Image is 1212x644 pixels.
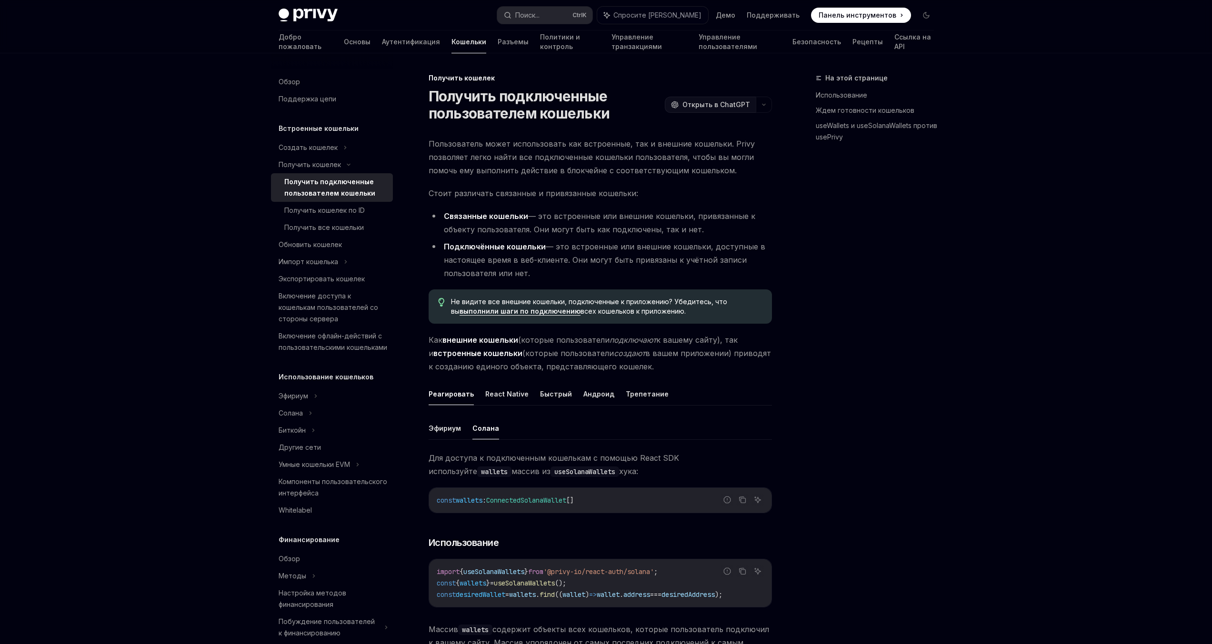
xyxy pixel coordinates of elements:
[623,590,650,599] span: address
[444,242,546,251] font: Подключённые кошельки
[747,10,800,20] a: Поддерживать
[572,11,582,19] font: Ctrl
[271,585,393,613] a: Настройка методов финансирования
[811,8,911,23] a: Панель инструментов
[562,590,585,599] span: wallet
[482,496,486,505] span: :
[852,38,883,46] font: Рецепты
[456,496,482,505] span: wallets
[437,496,456,505] span: const
[555,579,566,587] span: ();
[271,550,393,567] a: Обзор
[472,424,499,432] font: Солана
[279,9,338,22] img: темный логотип
[816,121,937,141] font: useWallets и useSolanaWallets против usePrivy
[451,38,486,46] font: Кошельки
[429,424,461,432] font: Эфириум
[581,307,686,315] font: всех кошельков к приложению.
[279,535,340,544] font: Финансирование
[279,160,341,168] font: Получить кошелек
[751,565,764,577] button: Спросите ИИ
[279,506,312,514] font: Whitelabel
[271,270,393,287] a: Экспортировать кошелек
[540,383,572,405] button: Быстрый
[699,33,757,50] font: Управление пользователями
[444,242,765,278] font: — это встроенные или внешние кошельки, доступные в настоящее время в веб-клиенте. Они могут быть ...
[429,537,499,548] font: Использование
[429,417,461,439] button: Эфириум
[816,103,942,118] a: Ждем готовности кошельков
[460,567,463,576] span: {
[444,211,528,221] font: Связанные кошельки
[284,223,364,231] font: Получить все кошельки
[451,297,727,315] font: Не видите все внешние кошельки, подключенные к приложению? Убедитесь, что вы
[852,30,883,53] a: Рецепты
[716,11,735,19] font: Демо
[279,443,321,451] font: Другие сети
[819,11,896,19] font: Панель инструментов
[279,143,338,151] font: Создать кошелек
[540,390,572,398] font: Быстрый
[429,139,755,175] font: Пользователь может использовать как встроенные, так и внешние кошельки. Privy позволяет легко най...
[279,124,359,132] font: Встроенные кошельки
[611,30,687,53] a: Управление транзакциями
[497,7,592,24] button: Поиск...CtrlK
[279,30,333,53] a: Добро пожаловать
[279,373,373,381] font: Использование кошельков
[894,30,934,53] a: Ссылка на API
[792,38,841,46] font: Безопасность
[540,33,580,50] font: Политики и контроль
[585,590,589,599] span: )
[279,617,375,637] font: Побуждение пользователей к финансированию
[894,33,931,50] font: Ссылка на API
[610,335,656,345] font: подключают
[486,579,490,587] span: }
[498,30,529,53] a: Разъемы
[284,206,365,214] font: Получить кошелек по ID
[456,590,505,599] span: desiredWallet
[271,90,393,108] a: Поддержка цепи
[279,275,365,283] font: Экспортировать кошелек
[437,579,456,587] span: const
[271,287,393,327] a: Включение доступа к кошелькам пользователей со стороны сервера
[271,202,393,219] a: Получить кошелек по ID
[524,567,528,576] span: }
[279,572,306,580] font: Методы
[816,118,942,145] a: useWallets и useSolanaWallets против usePrivy
[716,10,735,20] a: Демо
[279,555,300,563] font: Обзор
[540,590,555,599] span: find
[582,11,587,19] font: K
[825,74,888,82] font: На этой странице
[442,335,518,345] font: внешние кошельки
[485,390,529,398] font: React Native
[382,38,440,46] font: Аутентификация
[485,383,529,405] button: React Native
[665,97,756,113] button: Открыть в ChatGPT
[551,466,619,477] code: useSolanaWallets
[583,390,614,398] font: Андроид
[279,589,346,608] font: Настройка методов финансирования
[589,590,597,599] span: =>
[650,590,661,599] span: ===
[463,567,524,576] span: useSolanaWallets
[344,38,371,46] font: Основы
[382,30,440,53] a: Аутентификация
[555,590,562,599] span: ((
[429,74,495,82] font: Получить кошелек
[486,496,566,505] span: ConnectedSolanaWallet
[429,188,638,198] font: Стоит различать связанные и привязанные кошельки:
[614,348,645,358] font: создают
[271,473,393,502] a: Компоненты пользовательского интерфейса
[271,502,393,519] a: Whitelabel
[271,173,393,202] a: Получить подключенные пользователем кошельки
[583,383,614,405] button: Андроид
[816,106,914,114] font: Ждем готовности кошельков
[437,590,456,599] span: const
[437,567,460,576] span: import
[654,567,658,576] span: ;
[597,590,620,599] span: wallet
[438,298,445,307] svg: Кончик
[271,327,393,356] a: Включение офлайн-действий с пользовательскими кошельками
[619,466,638,476] font: хука:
